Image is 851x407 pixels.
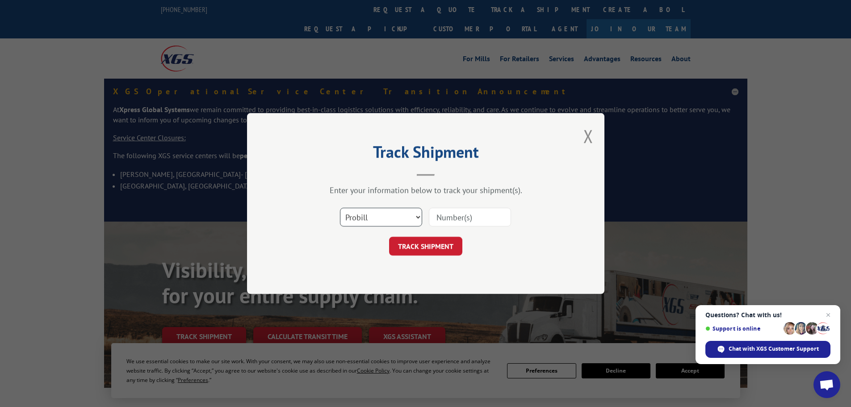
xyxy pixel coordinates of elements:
[705,311,830,319] span: Questions? Chat with us!
[292,185,560,195] div: Enter your information below to track your shipment(s).
[389,237,462,256] button: TRACK SHIPMENT
[583,124,593,148] button: Close modal
[292,146,560,163] h2: Track Shipment
[705,325,780,332] span: Support is online
[429,208,511,227] input: Number(s)
[813,371,840,398] a: Open chat
[705,341,830,358] span: Chat with XGS Customer Support
[729,345,819,353] span: Chat with XGS Customer Support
